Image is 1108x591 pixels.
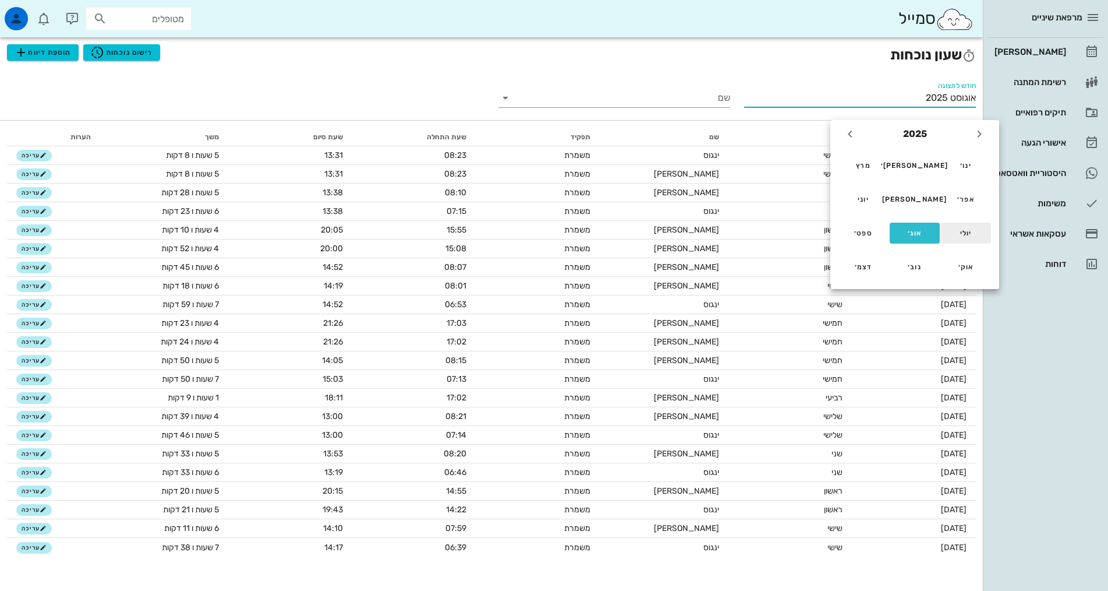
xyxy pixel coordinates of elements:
td: משמרת [476,333,600,351]
span: 06:39 [445,543,466,553]
span: 21:26 [323,318,343,328]
span: 5 שעות ו 46 דקות [161,430,219,440]
button: עריכה [16,448,52,460]
button: שנה שעברה [969,124,990,145]
span: ראשון [824,486,842,496]
button: אוק׳ [941,256,991,277]
td: משמרת [476,295,600,314]
span: תג [34,9,41,16]
button: עריכה [16,467,52,479]
span: עריכה [22,339,47,346]
span: 14:52 [323,300,343,309]
label: חודש לתצוגה [938,82,976,90]
div: אוג׳ [899,229,930,237]
span: 13:38 [323,188,343,198]
span: עריכה [22,469,47,476]
span: ינגוס [703,505,719,515]
span: 19:43 [323,505,343,515]
a: תיקים רפואיים [987,98,1103,126]
span: ינגוס [703,374,719,384]
div: נוב׳ [899,263,930,271]
span: 7 שעות ו 50 דקות [162,374,219,384]
td: משמרת [476,258,600,277]
span: 5 שעות ו 8 דקות [166,169,219,179]
div: [PERSON_NAME]׳ [881,161,948,170]
span: חמישי [823,374,842,384]
span: משך [205,133,219,141]
button: עריכה [16,299,52,311]
td: משמרת [476,389,600,407]
span: [PERSON_NAME] [654,188,719,198]
span: עריכה [22,171,47,178]
a: עסקאות אשראי [987,220,1103,248]
span: 07:59 [445,523,466,533]
a: רשימת המתנה [987,68,1103,96]
div: יוני [848,195,879,203]
th: הערות [61,128,100,146]
span: 20:00 [320,244,343,254]
span: שני [831,467,842,477]
span: 13:00 [322,430,343,440]
span: ראשון [824,262,842,272]
span: [DATE] [941,356,967,365]
div: סמייל [898,6,974,31]
span: [DATE] [941,411,967,421]
span: עריכה [22,413,47,420]
span: שעת סיום [313,133,343,141]
span: 14:52 [323,262,343,272]
span: 17:02 [447,393,466,403]
span: 20:15 [323,486,343,496]
button: נוב׳ [890,256,940,277]
span: שישי [827,281,842,291]
td: משמרת [476,463,600,482]
span: [DATE] [941,393,967,403]
span: 08:07 [444,262,466,272]
span: 13:00 [322,411,343,421]
span: עריכה [22,283,47,290]
span: ראשון [824,244,842,254]
div: יולי [950,229,982,237]
button: עריכה [16,411,52,423]
span: שעת התחלה [427,133,466,141]
span: שישי [827,300,842,309]
div: תיקים רפואיים [992,108,1066,117]
td: משמרת [476,501,600,519]
span: עריכה [22,301,47,308]
span: 13:38 [323,206,343,216]
span: שני [831,449,842,459]
td: משמרת [476,482,600,501]
th: משך [100,128,228,146]
th: תפקיד: לא ממוין. לחץ למיון לפי סדר עולה. הפעל למיון עולה. [476,128,600,146]
span: [PERSON_NAME] [654,449,719,459]
img: SmileCloud logo [936,8,974,31]
span: 08:15 [445,356,466,365]
td: משמרת [476,407,600,426]
span: 4 שעות ו 52 דקות [161,244,219,254]
span: [PERSON_NAME] [654,225,719,235]
span: עריכה [22,208,47,215]
span: 6 שעות ו 18 דקות [162,281,219,291]
span: [PERSON_NAME] [654,337,719,347]
span: 14:10 [323,523,343,533]
a: [PERSON_NAME] [987,38,1103,66]
span: שלישי [823,169,842,179]
button: עריכה [16,318,52,329]
div: ספט׳ [848,229,879,237]
span: [DATE] [941,486,967,496]
button: עריכה [16,206,52,217]
button: עריכה [16,262,52,273]
span: תפקיד [571,133,590,141]
span: 5 שעות ו 33 דקות [162,449,219,459]
span: רביעי [826,393,842,403]
span: 13:31 [324,169,343,179]
span: ינגוס [703,467,719,477]
span: 15:03 [323,374,343,384]
span: [PERSON_NAME] [654,523,719,533]
span: 6 שעות ו 45 דקות [161,262,219,272]
button: עריכה [16,430,52,441]
button: הוספת דיווח [7,44,79,61]
span: 08:21 [445,411,466,421]
span: 08:23 [444,150,466,160]
span: 7 שעות ו 59 דקות [162,300,219,309]
span: 08:10 [445,188,466,198]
